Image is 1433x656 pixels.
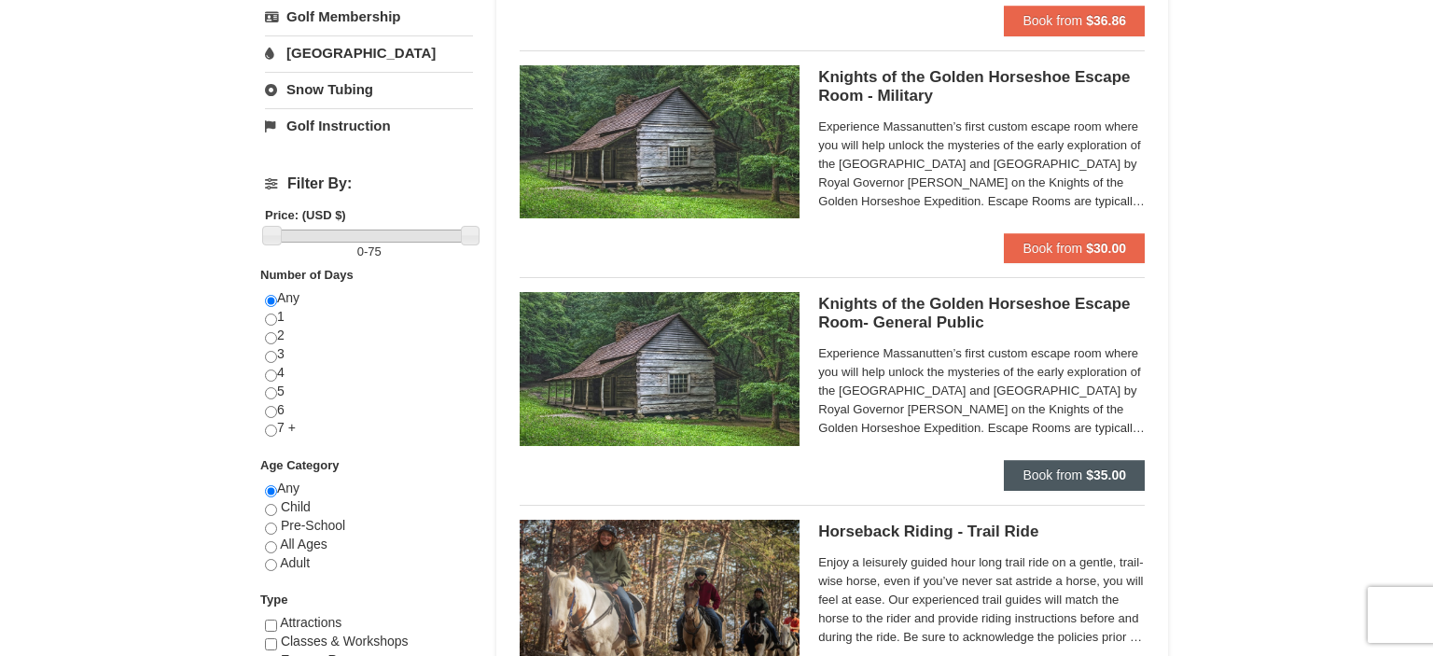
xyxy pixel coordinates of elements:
span: Adult [280,555,310,570]
h5: Knights of the Golden Horseshoe Escape Room - Military [818,68,1145,105]
span: All Ages [280,537,327,551]
span: Experience Massanutten’s first custom escape room where you will help unlock the mysteries of the... [818,344,1145,438]
strong: $30.00 [1086,241,1126,256]
a: Golf Instruction [265,108,473,143]
h4: Filter By: [265,175,473,192]
strong: Age Category [260,458,340,472]
img: 6619913-501-6e8caf1d.jpg [520,65,800,218]
span: Classes & Workshops [281,634,409,649]
strong: Type [260,593,287,607]
a: [GEOGRAPHIC_DATA] [265,35,473,70]
span: Book from [1023,241,1082,256]
img: 6619913-491-e8ed24e0.jpg [520,292,800,445]
label: - [265,243,473,261]
button: Book from $30.00 [1004,233,1145,263]
strong: $35.00 [1086,468,1126,482]
span: 75 [368,244,381,258]
strong: $36.86 [1086,13,1126,28]
strong: Price: (USD $) [265,208,346,222]
h5: Knights of the Golden Horseshoe Escape Room- General Public [818,295,1145,332]
div: Any 1 2 3 4 5 6 7 + [265,289,473,456]
button: Book from $35.00 [1004,460,1145,490]
strong: Number of Days [260,268,354,282]
span: 0 [357,244,364,258]
span: Book from [1023,468,1082,482]
span: Pre-School [281,518,345,533]
a: Snow Tubing [265,72,473,106]
span: Enjoy a leisurely guided hour long trail ride on a gentle, trail-wise horse, even if you’ve never... [818,553,1145,647]
span: Attractions [280,615,341,630]
span: Book from [1023,13,1082,28]
span: Child [281,499,311,514]
button: Book from $36.86 [1004,6,1145,35]
div: Any [265,480,473,591]
span: Experience Massanutten’s first custom escape room where you will help unlock the mysteries of the... [818,118,1145,211]
h5: Horseback Riding - Trail Ride [818,523,1145,541]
